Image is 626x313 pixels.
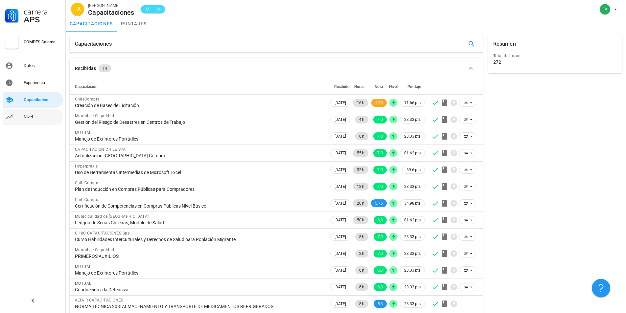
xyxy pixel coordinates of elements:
[75,287,324,293] div: Conducción a la Defensiva
[71,3,84,16] div: avatar
[354,84,364,89] span: Horas
[335,233,346,240] span: [DATE]
[407,84,421,89] span: Puntaje
[3,75,63,91] a: Experiencia
[404,234,421,240] span: 23.33 pts
[75,136,324,142] div: Manejo de Extintores Portátiles
[378,250,383,257] span: 7,0
[404,267,421,274] span: 23.33 pts
[357,149,364,157] span: 55 h
[75,102,324,108] div: Creación de Bases de Licitación
[75,281,91,286] span: MUTUAL
[75,153,324,159] div: Actualización [GEOGRAPHIC_DATA] Compra
[24,80,60,85] div: Experiencia
[156,6,161,12] span: 14
[357,99,364,107] span: 16 h
[88,2,134,9] div: [PERSON_NAME]
[75,270,324,276] div: Manejo de Extintores Portátiles
[359,116,364,123] span: 4 h
[335,200,346,207] span: [DATE]
[404,217,421,223] span: 81.62 pts
[378,300,383,308] span: 5,6
[600,4,610,14] div: avatar
[75,169,324,175] div: Uso de Herramientas Intermedias de Microsoft Excel
[70,58,483,79] button: Recibidas 14
[359,233,364,241] span: 8 h
[404,301,421,307] span: 23.33 pts
[75,298,123,302] span: ALTAIR CAPACITACIONES
[404,100,421,106] span: 11.66 pts
[359,266,364,274] span: 6 h
[378,283,383,291] span: 6,0
[75,220,324,226] div: Lengua de Señas Chilenas, Módulo de Salud
[335,216,346,224] span: [DATE]
[388,79,399,95] th: Nivel
[75,65,96,72] div: Recibidas
[335,116,346,123] span: [DATE]
[3,92,63,108] a: Capacitación
[3,58,63,74] a: Datos
[24,63,60,68] div: Datos
[493,59,501,65] div: 272
[359,132,364,140] span: 6 h
[378,266,383,274] span: 6,3
[3,109,63,125] a: Nivel
[404,250,421,257] span: 23.33 pts
[75,197,100,202] span: ChileCompra
[75,114,114,118] span: Mutual de Seguridad
[75,147,126,152] span: CAPACITACIÓN CHILE SPA
[493,53,617,59] div: Total de horas
[24,16,60,24] div: APS
[377,183,383,190] span: 7.0
[357,216,364,224] span: 50 h
[335,183,346,190] span: [DATE]
[357,183,364,190] span: 12 h
[335,149,346,157] span: [DATE]
[335,250,346,257] span: [DATE]
[88,9,134,16] div: Capacitaciones
[103,64,107,72] span: 14
[377,116,383,123] span: 7.0
[335,300,346,307] span: [DATE]
[75,164,98,168] span: Hyperpraxis
[404,200,421,207] span: 34.98 pts
[70,79,329,95] th: Capacitación
[359,300,364,308] span: 8 h
[24,97,60,102] div: Capacitación
[335,133,346,140] span: [DATE]
[375,199,383,207] span: 5.75
[24,114,60,120] div: Nivel
[377,149,383,157] span: 7.0
[145,6,150,12] span: C
[75,186,324,192] div: Plan de Inducción en Compras Públicas para Compradores
[404,150,421,156] span: 81.62 pts
[389,84,398,89] span: Nivel
[334,84,350,89] span: Recibido
[370,79,388,95] th: Nota
[75,84,98,89] span: Capacitación
[404,133,421,140] span: 23.33 pts
[378,216,383,224] span: 6,8
[117,16,151,32] a: puntajes
[377,166,383,174] span: 7.0
[378,233,383,241] span: 7,0
[399,79,426,95] th: Puntaje
[24,39,60,45] div: COMDES Calama
[352,79,370,95] th: Horas
[404,183,421,190] span: 23.33 pts
[359,250,364,257] span: 2 h
[359,283,364,291] span: 6 h
[335,283,346,291] span: [DATE]
[75,214,149,219] span: Municipalidad de [GEOGRAPHIC_DATA]
[404,284,421,290] span: 23.33 pts
[375,84,383,89] span: Nota
[357,199,364,207] span: 20 h
[357,166,364,174] span: 32 h
[75,236,324,242] div: Curso Habilidades Interculturales y Derechos de Salud para Población Migrante
[66,16,117,32] a: capacitaciones
[24,8,60,16] div: Carrera
[75,203,324,209] div: Certificación de Competencias en Compras Publicas Nivel Básico
[75,35,112,53] div: Capacitaciones
[493,35,516,53] div: Resumen
[75,119,324,125] div: Gestión del Riesgo de Desastres en Centros de Trabajo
